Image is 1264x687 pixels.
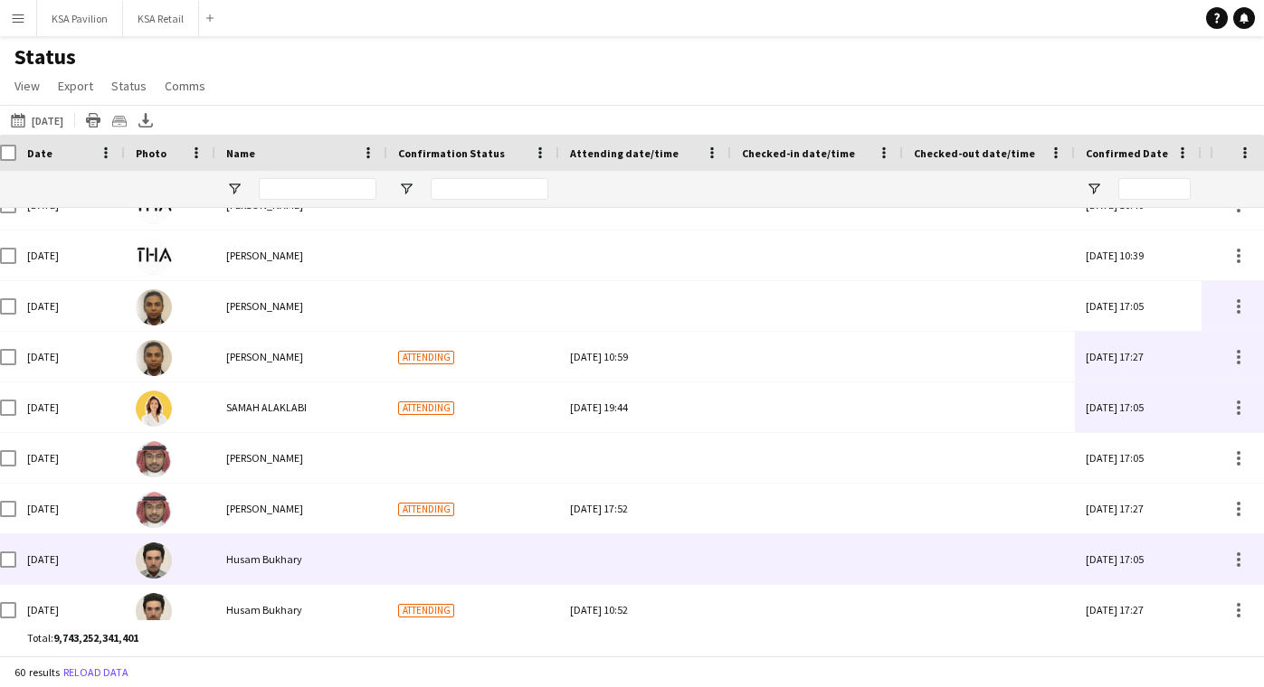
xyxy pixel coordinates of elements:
div: [DATE] [16,281,125,331]
span: [PERSON_NAME] [226,451,303,465]
div: : [27,620,138,655]
span: [PERSON_NAME] [226,350,303,363]
div: [DATE] 10:52 [570,585,720,635]
img: Maki TOGAMI [136,239,172,275]
input: Name Filter Input [259,178,376,200]
div: [DATE] 17:05 [1075,382,1202,432]
div: [DATE] [16,534,125,584]
span: SAMAH ALAKLABI [226,400,307,414]
button: Open Filter Menu [1086,181,1102,197]
div: [DATE] 17:27 [1075,484,1202,533]
img: Raed Alshammari [136,289,172,325]
span: Confirmed Date [1086,146,1168,160]
span: Name [226,146,255,160]
span: Husam Bukhary [226,603,302,616]
img: Husam Bukhary [136,542,172,579]
span: Attending [398,351,454,364]
div: [DATE] [16,585,125,635]
span: Confirmation Status [398,146,505,160]
button: Reload data [60,663,132,682]
button: KSA Pavilion [37,1,123,36]
div: [DATE] 17:52 [570,484,720,533]
img: Osaid Alawi [136,441,172,477]
div: [DATE] 17:05 [1075,534,1202,584]
a: Status [104,74,154,98]
span: Checked-in date/time [742,146,855,160]
button: Open Filter Menu [398,181,414,197]
span: Total [27,631,51,645]
div: [DATE] 10:39 [1075,231,1202,280]
input: Confirmation Status Filter Input [431,178,548,200]
div: [DATE] 17:05 [1075,281,1202,331]
span: Photo [136,146,166,160]
span: Attending [398,604,454,617]
button: [DATE] [7,109,67,131]
div: [DATE] 17:05 [1075,433,1202,483]
span: Status [111,78,147,94]
img: Husam Bukhary [136,593,172,629]
span: [PERSON_NAME] [226,299,303,313]
a: View [7,74,47,98]
span: [PERSON_NAME] [226,249,303,262]
input: Confirmed Date Filter Input [1118,178,1191,200]
a: Export [51,74,100,98]
div: [DATE] [16,484,125,533]
span: Checked-out date/time [914,146,1035,160]
img: Osaid Alawi [136,492,172,528]
div: [DATE] [16,231,125,280]
span: Comms [165,78,205,94]
span: Attending [398,503,454,516]
div: [DATE] [16,382,125,432]
div: [DATE] 10:59 [570,332,720,381]
div: [DATE] 17:27 [1075,332,1202,381]
a: Comms [157,74,213,98]
app-action-btn: Export XLSX [135,109,157,131]
div: [DATE] 19:44 [570,382,720,432]
span: 9,743,252,341,401 [53,631,138,645]
app-action-btn: Print [82,109,104,131]
span: View [14,78,40,94]
span: Export [58,78,93,94]
button: KSA Retail [123,1,199,36]
span: Attending date/time [570,146,679,160]
div: [DATE] [16,332,125,381]
img: SAMAH ALAKLABI [136,391,172,427]
span: [PERSON_NAME] [226,502,303,515]
img: Raed Alshammari [136,340,172,376]
span: Husam Bukhary [226,552,302,566]
app-action-btn: Crew files as ZIP [109,109,130,131]
span: Attending [398,401,454,415]
button: Open Filter Menu [226,181,242,197]
div: [DATE] 17:27 [1075,585,1202,635]
div: [DATE] [16,433,125,483]
span: Date [27,146,52,160]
